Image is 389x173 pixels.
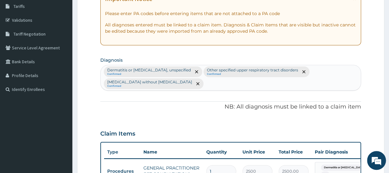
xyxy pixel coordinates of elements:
span: remove selection option [301,69,307,75]
img: d_794563401_company_1708531726252_794563401 [12,31,25,47]
p: Please enter PA codes before entering items that are not attached to a PA code [105,10,356,17]
th: Name [140,146,203,158]
span: remove selection option [195,81,201,87]
p: Dermatitis or [MEDICAL_DATA], unspecified [107,68,191,73]
p: [MEDICAL_DATA] without [MEDICAL_DATA] [107,80,192,85]
span: Dermatitis or [MEDICAL_DATA], unspecif... [321,165,381,171]
small: Confirmed [107,73,191,76]
p: Other specified upper respiratory tract disorders [207,68,298,73]
p: All diagnoses entered must be linked to a claim item. Diagnosis & Claim Items that are visible bu... [105,22,356,34]
th: Unit Price [239,146,275,158]
span: Tariff Negotiation [14,31,46,37]
p: NB: All diagnosis must be linked to a claim item [100,103,361,111]
th: Quantity [203,146,239,158]
textarea: Type your message and hit 'Enter' [3,110,120,132]
small: Confirmed [107,85,192,88]
div: Minimize live chat window [103,3,118,18]
label: Diagnosis [100,57,123,63]
th: Pair Diagnosis [312,146,381,158]
span: remove selection option [194,69,199,75]
div: Chat with us now [33,35,106,43]
span: We're online! [36,48,87,112]
th: Type [104,146,140,158]
span: Tariffs [14,3,25,9]
th: Total Price [275,146,312,158]
small: Confirmed [207,73,298,76]
h3: Claim Items [100,131,135,137]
